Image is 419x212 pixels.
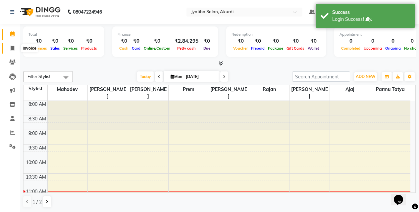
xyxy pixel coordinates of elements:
span: Package [266,46,285,51]
div: ₹0 [142,37,172,45]
div: Stylist [24,85,47,92]
span: Mon [169,74,184,79]
span: Online/Custom [142,46,172,51]
div: ₹0 [49,37,62,45]
div: 0 [362,37,384,45]
input: 2025-09-01 [184,72,217,82]
div: 8:30 AM [27,115,47,122]
span: Due [202,46,212,51]
div: ₹0 [249,37,266,45]
input: Search Appointment [292,71,350,82]
span: Products [79,46,99,51]
span: Rajan [249,85,289,94]
div: 9:30 AM [27,145,47,151]
div: ₹0 [306,37,321,45]
span: Sales [49,46,62,51]
div: 10:00 AM [25,159,47,166]
div: 0 [340,37,362,45]
span: Gift Cards [285,46,306,51]
span: 1 / 2 [32,198,42,205]
span: Services [62,46,79,51]
span: [PERSON_NAME] [289,85,330,101]
div: ₹0 [79,37,99,45]
div: Total [28,32,99,37]
span: Mahadev [48,85,88,94]
div: ₹0 [28,37,49,45]
span: Cash [118,46,130,51]
span: Parmu tatya [370,85,410,94]
span: Filter Stylist [27,74,51,79]
div: ₹0 [266,37,285,45]
span: Upcoming [362,46,384,51]
span: Prem [169,85,209,94]
div: 11:00 AM [25,188,47,195]
span: Wallet [306,46,321,51]
div: 0 [384,37,402,45]
div: 9:00 AM [27,130,47,137]
span: [PERSON_NAME] [209,85,249,101]
button: ADD NEW [354,72,377,81]
div: Success [332,9,410,16]
span: Completed [340,46,362,51]
div: ₹0 [62,37,79,45]
span: Petty cash [176,46,197,51]
div: ₹0 [285,37,306,45]
b: 08047224946 [73,3,102,21]
span: [PERSON_NAME] [128,85,168,101]
div: Redemption [232,32,321,37]
div: ₹2,84,295 [172,37,201,45]
span: Ajaj [330,85,370,94]
div: ₹0 [130,37,142,45]
span: Card [130,46,142,51]
span: ADD NEW [356,74,375,79]
img: logo [17,3,62,21]
span: Voucher [232,46,249,51]
div: 10:30 AM [25,174,47,181]
span: Ongoing [384,46,402,51]
div: ₹0 [201,37,213,45]
div: Invoice [21,44,38,52]
div: ₹0 [118,37,130,45]
span: [PERSON_NAME] [88,85,128,101]
div: ₹0 [232,37,249,45]
div: 8:00 AM [27,101,47,108]
span: Today [137,71,154,82]
div: Finance [118,32,213,37]
div: Login Successfully. [332,16,410,23]
span: Prepaid [249,46,266,51]
iframe: chat widget [391,186,412,205]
